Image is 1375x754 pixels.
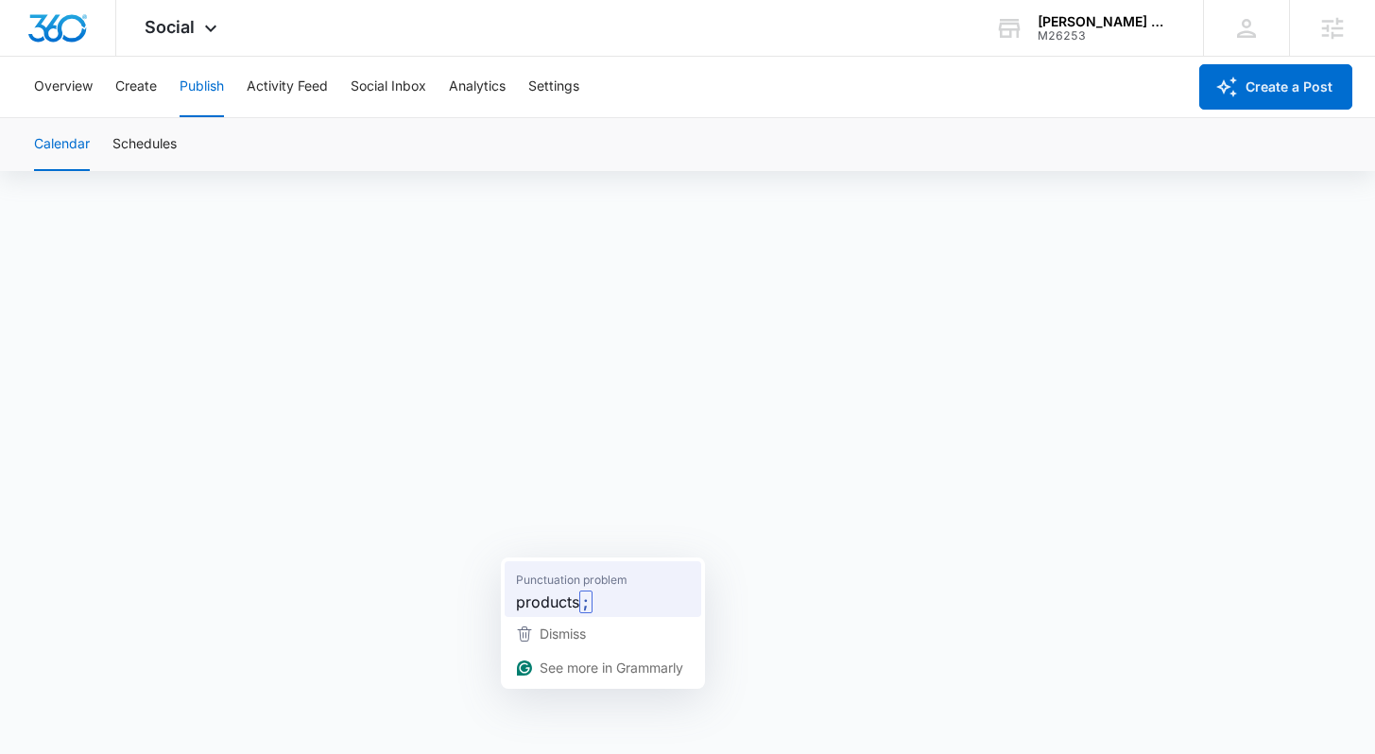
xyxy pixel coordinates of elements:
button: Social Inbox [351,57,426,117]
button: Calendar [34,118,90,171]
button: Create a Post [1199,64,1352,110]
div: account id [1038,29,1176,43]
button: Create [115,57,157,117]
button: Settings [528,57,579,117]
button: Activity Feed [247,57,328,117]
div: account name [1038,14,1176,29]
button: Analytics [449,57,506,117]
button: Overview [34,57,93,117]
button: Publish [180,57,224,117]
button: Schedules [112,118,177,171]
span: Social [145,17,195,37]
